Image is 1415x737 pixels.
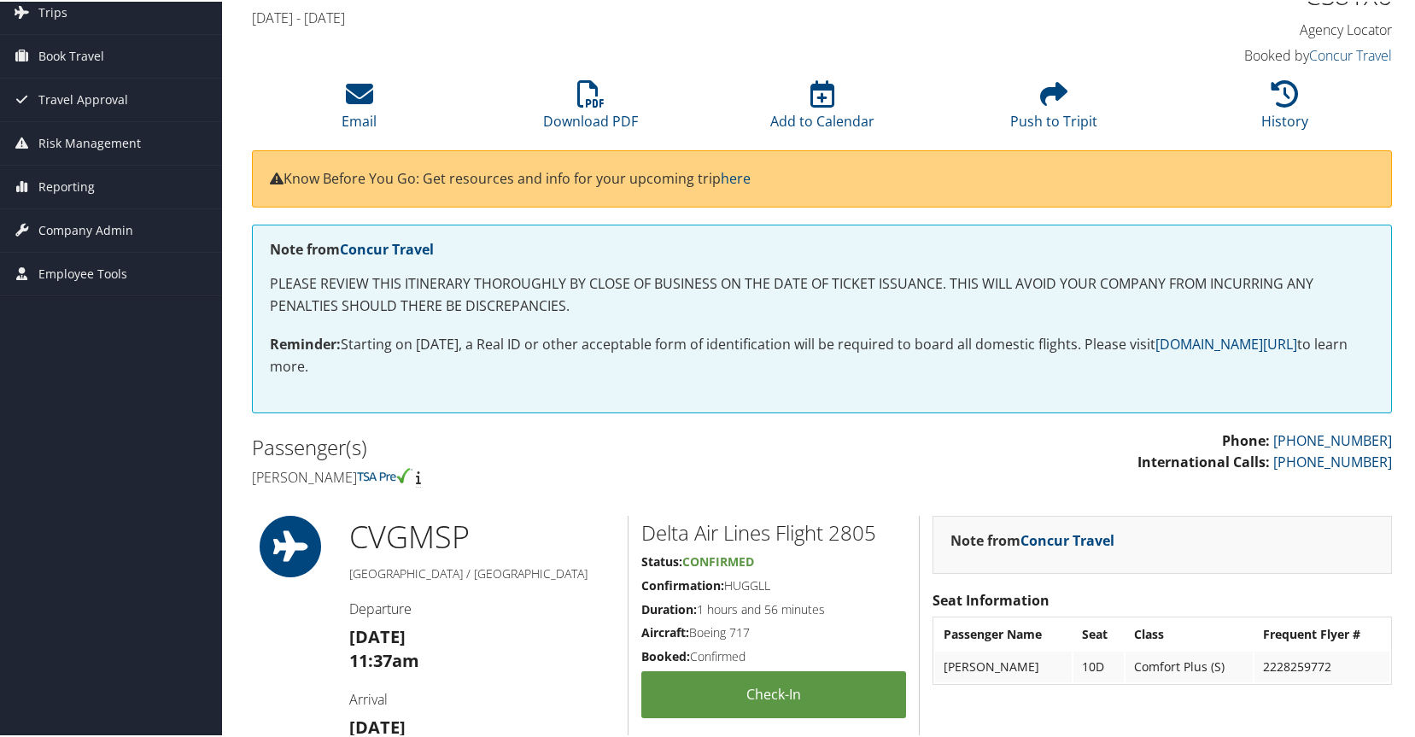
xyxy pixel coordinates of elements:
a: Push to Tripit [1010,88,1097,129]
a: Check-in [641,670,906,717]
h5: HUGGLL [641,576,906,593]
strong: [DATE] [349,714,406,737]
a: Download PDF [543,88,638,129]
a: [PHONE_NUMBER] [1273,451,1392,470]
span: Reporting [38,164,95,207]
p: PLEASE REVIEW THIS ITINERARY THOROUGHLY BY CLOSE OF BUSINESS ON THE DATE OF TICKET ISSUANCE. THIS... [270,272,1374,315]
strong: Note from [950,529,1114,548]
strong: Note from [270,238,434,257]
strong: Duration: [641,600,697,616]
td: Comfort Plus (S) [1126,650,1253,681]
td: 2228259772 [1254,650,1389,681]
h4: Agency Locator [1126,19,1392,38]
h4: Booked by [1126,44,1392,63]
span: Travel Approval [38,77,128,120]
strong: 11:37am [349,647,419,670]
span: Employee Tools [38,251,127,294]
strong: Confirmation: [641,576,724,592]
a: [DOMAIN_NAME][URL] [1155,333,1297,352]
span: Company Admin [38,208,133,250]
span: Risk Management [38,120,141,163]
strong: Aircraft: [641,623,689,639]
th: Passenger Name [935,617,1071,648]
a: Concur Travel [1020,529,1114,548]
strong: Seat Information [933,589,1050,608]
a: History [1261,88,1308,129]
p: Know Before You Go: Get resources and info for your upcoming trip [270,167,1374,189]
td: [PERSON_NAME] [935,650,1071,681]
th: Frequent Flyer # [1254,617,1389,648]
a: here [721,167,751,186]
a: Concur Travel [1309,44,1392,63]
strong: [DATE] [349,623,406,646]
h5: Confirmed [641,646,906,664]
a: Concur Travel [340,238,434,257]
h2: Passenger(s) [252,431,810,460]
span: Confirmed [682,552,754,568]
h4: Arrival [349,688,615,707]
strong: Reminder: [270,333,341,352]
h2: Delta Air Lines Flight 2805 [641,517,906,546]
img: tsa-precheck.png [357,466,412,482]
h4: [DATE] - [DATE] [252,7,1101,26]
h5: 1 hours and 56 minutes [641,600,906,617]
p: Starting on [DATE], a Real ID or other acceptable form of identification will be required to boar... [270,332,1374,376]
h5: Boeing 717 [641,623,906,640]
h4: [PERSON_NAME] [252,466,810,485]
th: Seat [1073,617,1124,648]
strong: Booked: [641,646,690,663]
strong: Status: [641,552,682,568]
th: Class [1126,617,1253,648]
td: 10D [1073,650,1124,681]
span: Book Travel [38,33,104,76]
a: Add to Calendar [770,88,874,129]
a: [PHONE_NUMBER] [1273,430,1392,448]
strong: Phone: [1222,430,1270,448]
h5: [GEOGRAPHIC_DATA] / [GEOGRAPHIC_DATA] [349,564,615,581]
a: Email [342,88,377,129]
strong: International Calls: [1137,451,1270,470]
h1: CVG MSP [349,514,615,557]
h4: Departure [349,598,615,617]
